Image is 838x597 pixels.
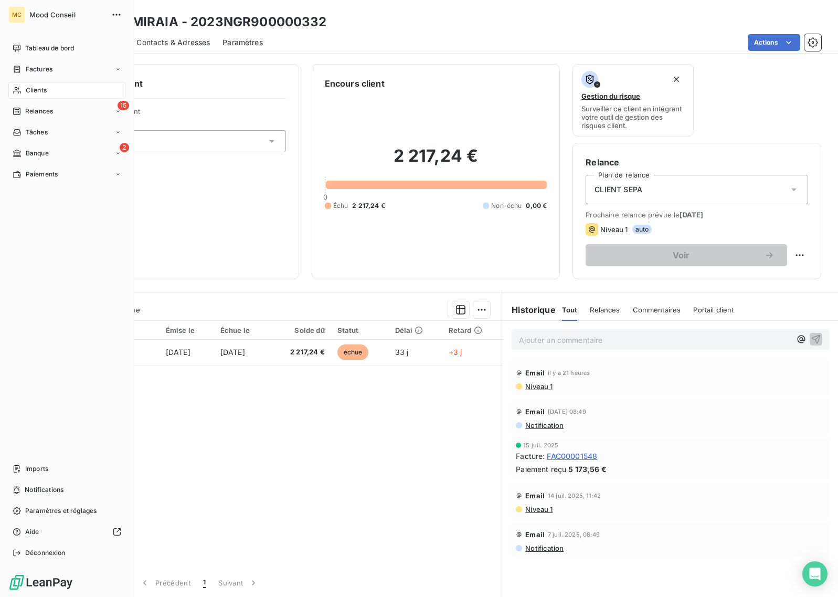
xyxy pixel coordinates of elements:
[525,530,545,539] span: Email
[523,442,558,448] span: 15 juil. 2025
[395,348,409,357] span: 33 j
[586,244,787,266] button: Voir
[680,211,703,219] span: [DATE]
[166,348,190,357] span: [DATE]
[524,544,564,552] span: Notification
[524,505,553,514] span: Niveau 1
[325,77,385,90] h6: Encours client
[590,306,620,314] span: Relances
[449,326,497,334] div: Retard
[26,128,48,137] span: Tâches
[802,561,828,586] div: Open Intercom Messenger
[586,211,808,219] span: Prochaine relance prévue le
[503,303,556,316] h6: Historique
[586,156,808,169] h6: Relance
[524,382,553,391] span: Niveau 1
[568,464,607,475] span: 5 173,56 €
[120,143,129,152] span: 2
[26,170,58,179] span: Paiements
[524,421,564,430] span: Notification
[325,145,547,177] h2: 2 217,24 €
[333,201,348,211] span: Échu
[25,548,66,558] span: Déconnexion
[598,251,764,259] span: Voir
[8,6,25,23] div: MC
[220,348,245,357] span: [DATE]
[275,347,325,358] span: 2 217,24 €
[548,409,586,415] span: [DATE] 08:49
[92,13,327,32] h3: SASU MIRAIA - 2023NGR900000332
[212,572,265,594] button: Suivant
[526,201,547,211] span: 0,00 €
[548,531,600,538] span: 7 juil. 2025, 08:49
[25,107,53,116] span: Relances
[29,11,105,19] span: Mood Conseil
[693,306,734,314] span: Portail client
[491,201,522,211] span: Non-échu
[220,326,263,334] div: Échue le
[600,225,628,234] span: Niveau 1
[25,44,74,53] span: Tableau de bord
[203,578,206,588] span: 1
[166,326,208,334] div: Émise le
[337,344,369,360] span: échue
[136,37,210,48] span: Contacts & Adresses
[525,407,545,416] span: Email
[84,107,286,122] span: Propriétés Client
[118,101,129,110] span: 15
[26,65,52,74] span: Factures
[547,451,597,462] span: FAC00001548
[633,306,681,314] span: Commentaires
[525,491,545,500] span: Email
[275,326,325,334] div: Solde dû
[133,572,197,594] button: Précédent
[562,306,578,314] span: Tout
[581,92,640,100] span: Gestion du risque
[548,370,590,376] span: il y a 21 heures
[25,464,48,474] span: Imports
[337,326,383,334] div: Statut
[222,37,263,48] span: Paramètres
[449,348,462,357] span: +3 j
[8,523,125,540] a: Aide
[25,506,97,516] span: Paramètres et réglages
[548,493,601,499] span: 14 juil. 2025, 11:42
[581,104,685,130] span: Surveiller ce client en intégrant votre outil de gestion des risques client.
[26,149,49,158] span: Banque
[323,193,327,201] span: 0
[63,77,286,90] h6: Informations client
[25,485,63,495] span: Notifications
[25,527,39,537] span: Aide
[632,225,652,234] span: auto
[595,184,642,195] span: CLIENT SEPA
[197,572,212,594] button: 1
[516,464,566,475] span: Paiement reçu
[8,574,73,591] img: Logo LeanPay
[748,34,800,51] button: Actions
[572,64,694,137] button: Gestion du risqueSurveiller ce client en intégrant votre outil de gestion des risques client.
[395,326,436,334] div: Délai
[26,86,47,95] span: Clients
[352,201,385,211] span: 2 217,24 €
[525,369,545,377] span: Email
[516,451,545,462] span: Facture :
